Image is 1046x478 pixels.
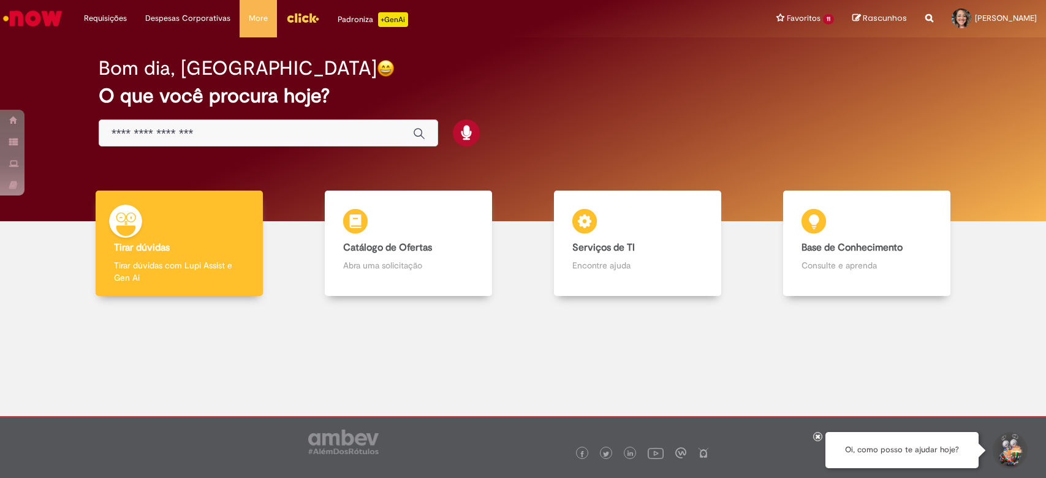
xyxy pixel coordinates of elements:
a: Rascunhos [852,13,907,25]
a: Base de Conhecimento Consulte e aprenda [752,191,982,297]
img: logo_footer_ambev_rotulo_gray.png [308,430,379,454]
div: Oi, como posso te ajudar hoje? [825,432,979,468]
p: Encontre ajuda [572,259,703,271]
b: Catálogo de Ofertas [343,241,432,254]
img: logo_footer_naosei.png [698,447,709,458]
span: More [249,12,268,25]
img: logo_footer_workplace.png [675,447,686,458]
p: Abra uma solicitação [343,259,474,271]
h2: Bom dia, [GEOGRAPHIC_DATA] [99,58,377,79]
img: logo_footer_linkedin.png [627,450,634,458]
span: 11 [823,14,834,25]
img: ServiceNow [1,6,64,31]
b: Tirar dúvidas [114,241,170,254]
span: Rascunhos [863,12,907,24]
a: Catálogo de Ofertas Abra uma solicitação [294,191,523,297]
img: logo_footer_youtube.png [648,445,664,461]
h2: O que você procura hoje? [99,85,947,107]
div: Padroniza [338,12,408,27]
img: click_logo_yellow_360x200.png [286,9,319,27]
a: Tirar dúvidas Tirar dúvidas com Lupi Assist e Gen Ai [64,191,294,297]
b: Serviços de TI [572,241,635,254]
span: Requisições [84,12,127,25]
p: Tirar dúvidas com Lupi Assist e Gen Ai [114,259,244,284]
p: Consulte e aprenda [802,259,932,271]
span: Favoritos [787,12,821,25]
button: Iniciar Conversa de Suporte [991,432,1028,469]
p: +GenAi [378,12,408,27]
img: logo_footer_facebook.png [579,451,585,457]
b: Base de Conhecimento [802,241,903,254]
img: happy-face.png [377,59,395,77]
img: logo_footer_twitter.png [603,451,609,457]
span: [PERSON_NAME] [975,13,1037,23]
a: Serviços de TI Encontre ajuda [523,191,752,297]
span: Despesas Corporativas [145,12,230,25]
